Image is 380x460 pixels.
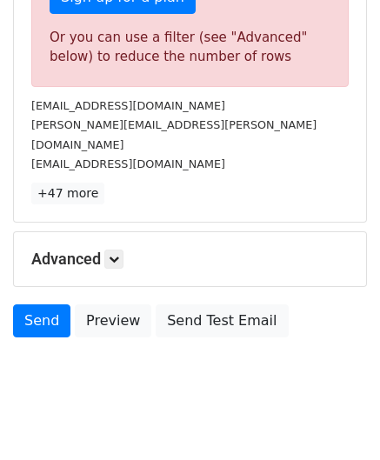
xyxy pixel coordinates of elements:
[31,183,104,204] a: +47 more
[50,28,330,67] div: Or you can use a filter (see "Advanced" below) to reduce the number of rows
[75,304,151,337] a: Preview
[156,304,288,337] a: Send Test Email
[293,377,380,460] iframe: Chat Widget
[31,250,349,269] h5: Advanced
[13,304,70,337] a: Send
[31,118,317,151] small: [PERSON_NAME][EMAIL_ADDRESS][PERSON_NAME][DOMAIN_NAME]
[31,157,225,170] small: [EMAIL_ADDRESS][DOMAIN_NAME]
[31,99,225,112] small: [EMAIL_ADDRESS][DOMAIN_NAME]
